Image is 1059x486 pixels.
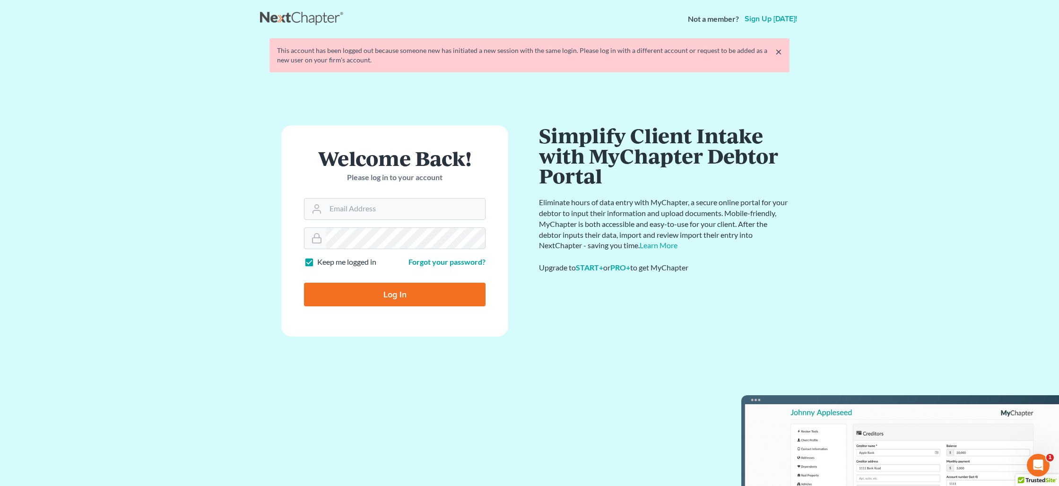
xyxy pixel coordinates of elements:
h1: Welcome Back! [304,148,486,168]
h1: Simplify Client Intake with MyChapter Debtor Portal [539,125,790,186]
div: Upgrade to or to get MyChapter [539,262,790,273]
a: Forgot your password? [408,257,486,266]
label: Keep me logged in [317,257,376,268]
strong: Not a member? [688,14,739,25]
p: Please log in to your account [304,172,486,183]
p: Eliminate hours of data entry with MyChapter, a secure online portal for your debtor to input the... [539,197,790,251]
a: × [775,46,782,57]
a: Learn More [640,241,677,250]
a: PRO+ [610,263,630,272]
iframe: Intercom live chat [1027,454,1050,477]
input: Email Address [326,199,485,219]
div: This account has been logged out because someone new has initiated a new session with the same lo... [277,46,782,65]
a: START+ [576,263,603,272]
input: Log In [304,283,486,306]
span: 1 [1046,454,1054,461]
a: Sign up [DATE]! [743,15,799,23]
